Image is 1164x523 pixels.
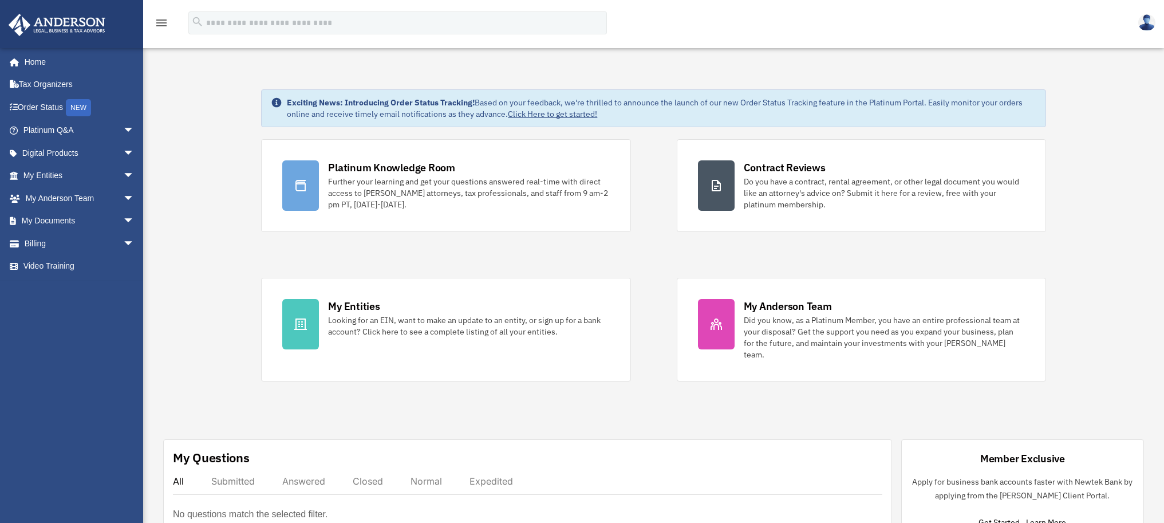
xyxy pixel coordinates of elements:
[66,99,91,116] div: NEW
[123,232,146,255] span: arrow_drop_down
[8,255,152,278] a: Video Training
[123,210,146,233] span: arrow_drop_down
[123,119,146,143] span: arrow_drop_down
[173,506,328,522] p: No questions match the selected filter.
[744,160,826,175] div: Contract Reviews
[677,278,1046,382] a: My Anderson Team Did you know, as a Platinum Member, you have an entire professional team at your...
[173,475,184,487] div: All
[155,20,168,30] a: menu
[8,187,152,210] a: My Anderson Teamarrow_drop_down
[744,314,1025,360] div: Did you know, as a Platinum Member, you have an entire professional team at your disposal? Get th...
[744,176,1025,210] div: Do you have a contract, rental agreement, or other legal document you would like an attorney's ad...
[287,97,475,108] strong: Exciting News: Introducing Order Status Tracking!
[123,164,146,188] span: arrow_drop_down
[8,73,152,96] a: Tax Organizers
[191,15,204,28] i: search
[8,119,152,142] a: Platinum Q&Aarrow_drop_down
[980,451,1065,466] div: Member Exclusive
[8,210,152,233] a: My Documentsarrow_drop_down
[282,475,325,487] div: Answered
[8,50,146,73] a: Home
[1138,14,1155,31] img: User Pic
[353,475,383,487] div: Closed
[508,109,597,119] a: Click Here to get started!
[173,449,250,466] div: My Questions
[261,278,630,382] a: My Entities Looking for an EIN, want to make an update to an entity, or sign up for a bank accoun...
[8,141,152,164] a: Digital Productsarrow_drop_down
[744,299,832,313] div: My Anderson Team
[8,164,152,187] a: My Entitiesarrow_drop_down
[411,475,442,487] div: Normal
[5,14,109,36] img: Anderson Advisors Platinum Portal
[328,299,380,313] div: My Entities
[677,139,1046,232] a: Contract Reviews Do you have a contract, rental agreement, or other legal document you would like...
[261,139,630,232] a: Platinum Knowledge Room Further your learning and get your questions answered real-time with dire...
[211,475,255,487] div: Submitted
[8,96,152,119] a: Order StatusNEW
[328,160,455,175] div: Platinum Knowledge Room
[328,314,609,337] div: Looking for an EIN, want to make an update to an entity, or sign up for a bank account? Click her...
[123,141,146,165] span: arrow_drop_down
[328,176,609,210] div: Further your learning and get your questions answered real-time with direct access to [PERSON_NAM...
[469,475,513,487] div: Expedited
[123,187,146,210] span: arrow_drop_down
[155,16,168,30] i: menu
[8,232,152,255] a: Billingarrow_drop_down
[911,475,1134,503] p: Apply for business bank accounts faster with Newtek Bank by applying from the [PERSON_NAME] Clien...
[287,97,1036,120] div: Based on your feedback, we're thrilled to announce the launch of our new Order Status Tracking fe...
